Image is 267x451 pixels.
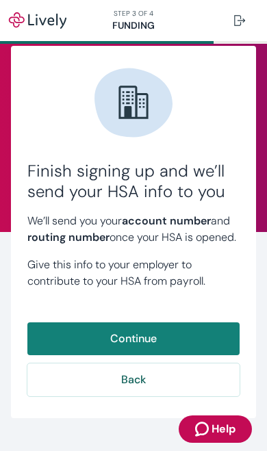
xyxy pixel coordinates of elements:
button: Zendesk support iconHelp [179,415,252,443]
h2: Finish signing up and we’ll send your HSA info to you [27,161,240,202]
strong: routing number [27,230,110,244]
img: Company [92,62,175,144]
img: Lively [8,12,67,29]
button: Log out [223,7,256,34]
button: Continue [27,322,240,355]
button: Back [27,363,240,396]
p: Give this info to your employer to contribute to your HSA from payroll. [27,257,240,289]
span: Help [212,421,236,437]
strong: account number [122,214,211,228]
svg: Zendesk support icon [195,421,212,437]
p: We’ll send you your and once your HSA is opened. [27,213,240,246]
